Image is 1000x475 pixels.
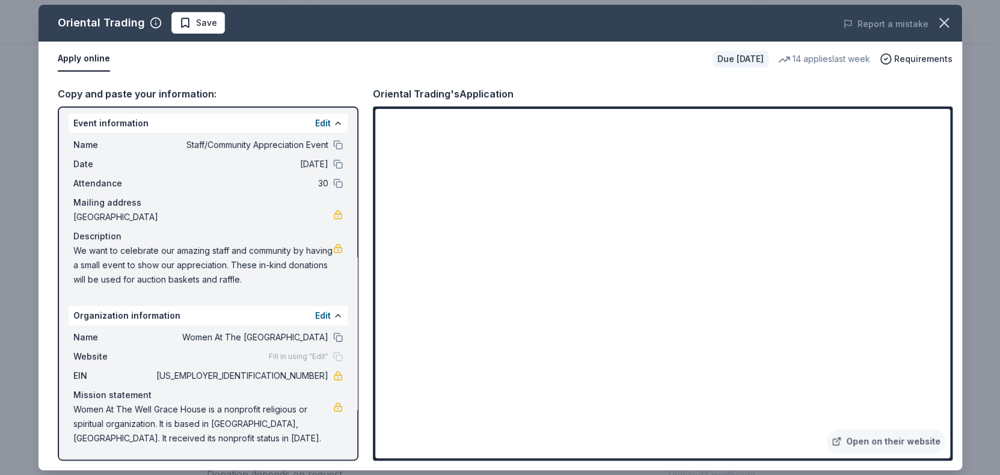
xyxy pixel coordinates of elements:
[171,12,225,34] button: Save
[154,138,328,152] span: Staff/Community Appreciation Event
[69,114,348,133] div: Event information
[843,17,928,31] button: Report a mistake
[154,176,328,191] span: 30
[73,138,154,152] span: Name
[73,330,154,345] span: Name
[73,402,333,446] span: Women At The Well Grace House is a nonprofit religious or spiritual organization. It is based in ...
[713,51,768,67] div: Due [DATE]
[73,349,154,364] span: Website
[73,244,333,287] span: We want to celebrate our amazing staff and community by having a small event to show our apprecia...
[69,306,348,325] div: Organization information
[154,157,328,171] span: [DATE]
[315,308,331,323] button: Edit
[58,86,358,102] div: Copy and paste your information:
[894,52,952,66] span: Requirements
[778,52,870,66] div: 14 applies last week
[827,429,945,453] a: Open on their website
[196,16,217,30] span: Save
[73,157,154,171] span: Date
[73,388,343,402] div: Mission statement
[269,352,328,361] span: Fill in using "Edit"
[73,369,154,383] span: EIN
[73,229,343,244] div: Description
[154,330,328,345] span: Women At The [GEOGRAPHIC_DATA]
[880,52,952,66] button: Requirements
[73,210,333,224] span: [GEOGRAPHIC_DATA]
[154,369,328,383] span: [US_EMPLOYER_IDENTIFICATION_NUMBER]
[73,195,343,210] div: Mailing address
[58,46,110,72] button: Apply online
[58,13,145,32] div: Oriental Trading
[315,116,331,130] button: Edit
[73,176,154,191] span: Attendance
[373,86,514,102] div: Oriental Trading's Application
